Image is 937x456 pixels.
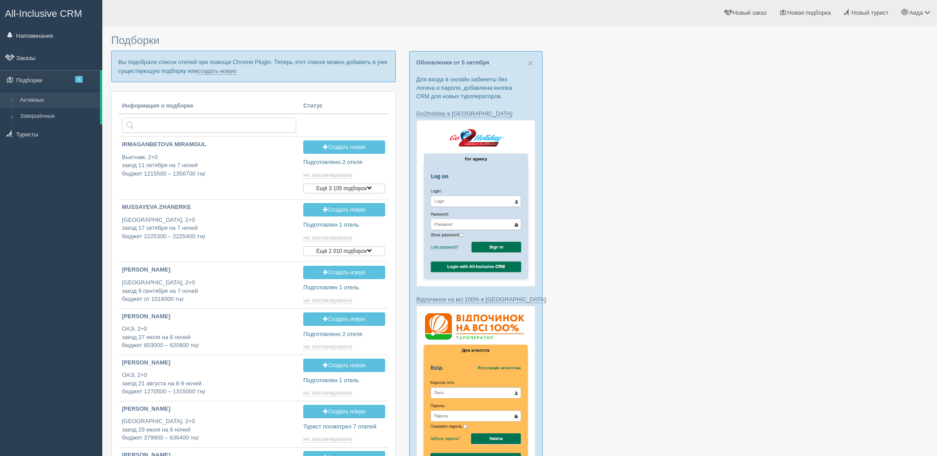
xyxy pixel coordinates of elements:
[0,0,102,25] a: All-Inclusive CRM
[122,371,296,396] p: ОАЭ, 2+0 заезд 21 августа на 8-9 ночей бюджет 1270500 – 1315000 тңг
[118,98,300,114] th: Информация о подборке
[197,68,237,75] a: создать новую
[416,296,546,303] a: Відпочинок на всі 100% в [GEOGRAPHIC_DATA]
[416,59,489,66] a: Обновления от 5 октября
[122,417,296,442] p: [GEOGRAPHIC_DATA], 2+0 заезд 29 июня на 6 ночей бюджет 379900 – 636400 тңг
[303,297,352,304] span: не запланировано
[303,423,385,431] p: Турист посмотрел 7 отелей
[75,76,83,83] span: 1
[303,405,385,418] a: Создать новую
[303,330,385,339] p: Подготовлено 2 отеля
[111,34,159,46] span: Подборки
[122,266,296,274] p: [PERSON_NAME]
[303,140,385,154] a: Создать новую
[122,118,296,133] input: Поиск по стране или туристу
[303,221,385,229] p: Подготовлен 1 отель
[303,234,352,241] span: не запланировано
[416,110,512,117] a: Go2holiday в [GEOGRAPHIC_DATA]
[122,279,296,304] p: [GEOGRAPHIC_DATA], 2+0 заезд 9 сентября на 7 ночей бюджет от 1016000 тңг
[303,234,354,241] a: не запланировано
[303,312,385,326] a: Создать новую
[416,109,535,118] p: :
[787,9,831,16] span: Новая подборка
[303,436,354,443] a: не запланировано
[118,200,300,248] a: MUSSAYEVA ZHANERKE [GEOGRAPHIC_DATA], 2+0заезд 17 октября на 7 ночейбюджет 2225300 – 2225400 тңг
[303,343,354,350] a: не запланировано
[303,158,385,167] p: Подготовлено 2 отеля
[303,184,385,193] button: Ещё 3 105 подборок
[111,51,396,82] p: Вы подобрали список отелей при помощи Chrome Plugin. Теперь этот список можно добавить в уже суще...
[122,325,296,350] p: ОАЭ, 2+0 заезд 27 июля на 6 ночей бюджет 603000 – 620800 тңг
[303,359,385,372] a: Создать новую
[852,9,889,16] span: Новый турист
[16,92,100,108] a: Активные
[416,295,535,304] p: :
[300,98,389,114] th: Статус
[118,137,300,185] a: IRMAGANBETOVA MIRAMGUL Вьетнам, 2+0заезд 11 октября на 7 ночейбюджет 1215500 – 1356700 тңг
[303,436,352,443] span: не запланировано
[122,405,296,413] p: [PERSON_NAME]
[122,359,296,367] p: [PERSON_NAME]
[528,58,533,68] span: ×
[416,120,535,287] img: go2holiday-login-via-crm-for-travel-agents.png
[303,246,385,256] button: Ещё 2 010 подборок
[5,8,82,19] span: All-Inclusive CRM
[303,203,385,216] a: Создать новую
[528,58,533,68] button: Close
[303,389,352,396] span: не запланировано
[122,312,296,321] p: [PERSON_NAME]
[909,9,923,16] span: Аида
[118,309,300,354] a: [PERSON_NAME] ОАЭ, 2+0заезд 27 июля на 6 ночейбюджет 603000 – 620800 тңг
[303,266,385,279] a: Создать новую
[122,140,296,149] p: IRMAGANBETOVA MIRAMGUL
[118,401,300,446] a: [PERSON_NAME] [GEOGRAPHIC_DATA], 2+0заезд 29 июня на 6 ночейбюджет 379900 – 636400 тңг
[416,75,535,100] p: Для входа в онлайн кабинеты без логина и пароля, добавлена кнопка CRM для новых туроператоров.
[118,355,300,400] a: [PERSON_NAME] ОАЭ, 2+0заезд 21 августа на 8-9 ночейбюджет 1270500 – 1315000 тңг
[733,9,767,16] span: Новый заказ
[303,172,352,179] span: не запланировано
[122,203,296,212] p: MUSSAYEVA ZHANERKE
[303,343,352,350] span: не запланировано
[118,262,300,307] a: [PERSON_NAME] [GEOGRAPHIC_DATA], 2+0заезд 9 сентября на 7 ночейбюджет от 1016000 тңг
[303,376,385,385] p: Подготовлен 1 отель
[303,297,354,304] a: не запланировано
[303,389,354,396] a: не запланировано
[303,172,354,179] a: не запланировано
[16,108,100,124] a: Завершённые
[122,153,296,178] p: Вьетнам, 2+0 заезд 11 октября на 7 ночей бюджет 1215500 – 1356700 тңг
[122,216,296,241] p: [GEOGRAPHIC_DATA], 2+0 заезд 17 октября на 7 ночей бюджет 2225300 – 2225400 тңг
[303,284,385,292] p: Подготовлен 1 отель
